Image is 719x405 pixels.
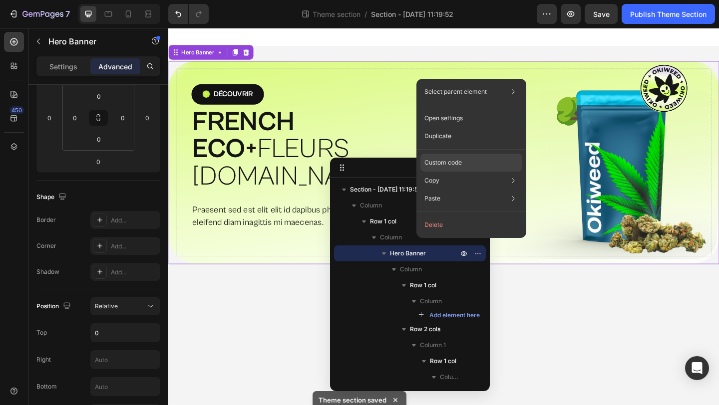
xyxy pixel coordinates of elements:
strong: FRENCH ECO+ [26,86,137,149]
div: Add... [111,242,158,251]
div: Corner [36,241,56,250]
span: Column 1 [420,340,446,350]
p: Open settings [424,114,463,123]
p: Hero Banner [48,35,133,47]
button: Save [585,4,618,24]
div: Add... [111,216,158,225]
img: gempages_580457560167940616-b5b0c584-712f-47f9-8599-4971c104ce99.png [322,61,597,257]
button: Delete [420,216,522,234]
div: 450 [9,106,24,114]
div: Right [36,355,51,364]
span: Column [440,372,460,382]
p: FLEURS [DOMAIN_NAME] [26,88,299,177]
div: Shape [36,191,68,204]
button: 7 [4,4,74,24]
input: 0px [67,110,82,125]
span: Row 2 cols [410,324,440,334]
span: Relative [95,302,118,310]
span: Column [380,232,402,242]
div: Bottom [36,382,57,391]
p: Praesent sed est elit elit id dapibus pharetra velit ristique ornare eleifend diam inagittis mi m... [26,191,299,219]
input: 0px [89,89,109,104]
span: Row 1 col [410,280,436,290]
span: Column [400,264,422,274]
p: Advanced [98,61,132,72]
input: Auto [91,378,160,396]
span: Row 1 col [430,356,456,366]
div: Rich Text Editor. Editing area: main [25,190,300,220]
button: Add element here [414,309,484,321]
p: Settings [49,61,77,72]
input: 0px [115,110,130,125]
div: Publish Theme Section [630,9,707,19]
p: Copy [424,176,439,185]
button: <p>Découvrir</p> [25,61,104,83]
input: 0 [140,110,155,125]
img: gempages_580457560167940616-e0f17e59-d254-4201-bb8c-fca47539885c.svg [506,36,572,102]
div: Undo/Redo [168,4,209,24]
input: 0px [89,132,109,147]
span: Section - [DATE] 11:19:52 [350,185,421,195]
span: Column [360,201,382,210]
span: / [364,9,367,19]
input: Auto [91,351,160,369]
span: Row 1 col [370,216,396,226]
button: Relative [90,297,160,315]
div: Add... [111,268,158,277]
span: Hero Banner [390,248,426,258]
button: Publish Theme Section [622,4,715,24]
div: Shadow [36,267,59,276]
div: Open Intercom Messenger [685,356,709,380]
input: 0 [88,154,108,169]
div: Hero Banner [12,22,52,31]
p: Paste [424,194,440,203]
p: Custom code [424,158,462,167]
p: Theme section saved [319,395,386,405]
span: Theme section [311,9,362,19]
div: Position [36,300,73,313]
span: Column [420,296,442,306]
p: Découvrir [49,67,92,77]
p: Duplicate [424,132,451,141]
input: Auto [91,324,160,342]
span: Section - [DATE] 11:19:52 [371,9,453,19]
div: Border [36,215,56,224]
p: Select parent element [424,87,487,96]
span: Add element here [429,311,480,320]
p: 7 [65,8,70,20]
div: Top [36,328,47,337]
input: 0 [42,110,57,125]
span: Save [593,10,610,18]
